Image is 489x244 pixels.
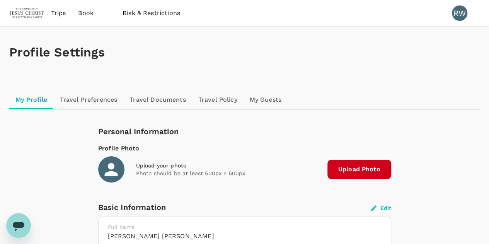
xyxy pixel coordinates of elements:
a: My Guests [244,90,288,109]
h1: Profile Settings [9,45,480,60]
div: Profile Photo [98,144,391,153]
div: Upload your photo [136,162,321,169]
span: Risk & Restrictions [123,9,180,18]
span: Trips [51,9,66,18]
h6: [PERSON_NAME] [PERSON_NAME] [108,231,382,242]
span: Book [78,9,94,18]
div: RW [452,5,467,21]
a: Travel Policy [192,90,244,109]
a: My Profile [9,90,54,109]
button: Edit [371,205,391,212]
a: Travel Preferences [54,90,124,109]
a: Travel Documents [123,90,192,109]
p: Full name [108,223,382,231]
iframe: Button to launch messaging window [6,213,31,238]
img: The Malaysian Church of Jesus Christ of Latter-day Saints [9,5,45,22]
span: Upload Photo [327,160,391,179]
div: Basic Information [98,201,371,213]
p: Photo should be at least 500px × 500px [136,169,321,177]
div: Personal Information [98,125,391,138]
